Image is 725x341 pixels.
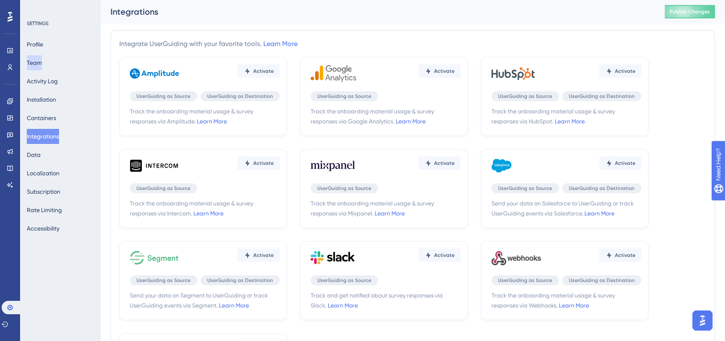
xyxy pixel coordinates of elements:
[569,277,635,284] span: UserGuiding as Destination
[207,277,273,284] span: UserGuiding as Destination
[238,156,280,170] button: Activate
[375,210,405,217] a: Learn More
[419,249,460,262] button: Activate
[130,290,280,310] span: Send your data on Segment to UserGuiding or track UserGuiding events via Segment.
[615,68,635,74] span: Activate
[111,6,644,18] div: Integrations
[498,185,552,192] span: UserGuiding as Source
[317,185,371,192] span: UserGuiding as Source
[491,290,641,310] span: Track the onboarding material usage & survey responses via Webhooks.
[136,277,190,284] span: UserGuiding as Source
[491,106,641,126] span: Track the onboarding material usage & survey responses via HubSpot.
[584,210,614,217] a: Learn More
[311,290,460,310] span: Track and get notified about survey responses via Slack.
[599,156,641,170] button: Activate
[263,40,298,48] a: Learn More
[27,147,41,162] button: Data
[396,118,426,125] a: Learn More
[27,110,56,126] button: Containers
[207,93,273,100] span: UserGuiding as Destination
[569,93,635,100] span: UserGuiding as Destination
[615,252,635,259] span: Activate
[599,64,641,78] button: Activate
[317,277,371,284] span: UserGuiding as Source
[27,55,42,70] button: Team
[317,93,371,100] span: UserGuiding as Source
[130,106,280,126] span: Track the onboarding material usage & survey responses via Amplitude.
[27,74,58,89] button: Activity Log
[253,252,274,259] span: Activate
[27,221,59,236] button: Accessibility
[498,93,552,100] span: UserGuiding as Source
[136,185,190,192] span: UserGuiding as Source
[27,92,56,107] button: Installation
[219,302,249,309] a: Learn More
[419,156,460,170] button: Activate
[615,160,635,167] span: Activate
[27,166,59,181] button: Localization
[311,106,460,126] span: Track the onboarding material usage & survey responses via Google Analytics.
[434,68,455,74] span: Activate
[253,160,274,167] span: Activate
[136,93,190,100] span: UserGuiding as Source
[328,302,358,309] a: Learn More
[690,308,715,333] iframe: UserGuiding AI Assistant Launcher
[238,64,280,78] button: Activate
[434,252,455,259] span: Activate
[311,198,460,218] span: Track the onboarding material usage & survey responses via Mixpanel.
[559,302,589,309] a: Learn More
[27,37,43,52] button: Profile
[670,8,710,15] span: Publish Changes
[27,20,95,27] div: SETTINGS
[253,68,274,74] span: Activate
[555,118,585,125] a: Learn More
[27,203,62,218] button: Rate Limiting
[491,198,641,218] span: Send your data on Salesforce to UserGuiding or track UserGuiding events via Salesforce.
[197,118,227,125] a: Learn More
[193,210,224,217] a: Learn More
[569,185,635,192] span: UserGuiding as Destination
[434,160,455,167] span: Activate
[599,249,641,262] button: Activate
[27,184,60,199] button: Subscription
[665,5,715,18] button: Publish Changes
[238,249,280,262] button: Activate
[419,64,460,78] button: Activate
[27,129,59,144] button: Integrations
[130,198,280,218] span: Track the onboarding material usage & survey responses via Intercom.
[20,2,52,12] span: Need Help?
[119,39,298,49] div: Integrate UserGuiding with your favorite tools.
[498,277,552,284] span: UserGuiding as Source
